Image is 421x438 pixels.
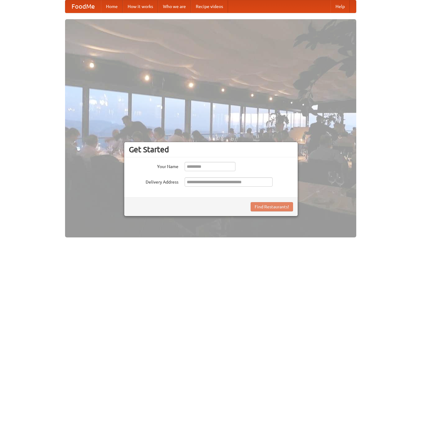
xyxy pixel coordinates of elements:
[191,0,228,13] a: Recipe videos
[251,202,293,211] button: Find Restaurants!
[123,0,158,13] a: How it works
[129,162,178,170] label: Your Name
[158,0,191,13] a: Who we are
[331,0,350,13] a: Help
[65,0,101,13] a: FoodMe
[129,145,293,154] h3: Get Started
[129,177,178,185] label: Delivery Address
[101,0,123,13] a: Home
